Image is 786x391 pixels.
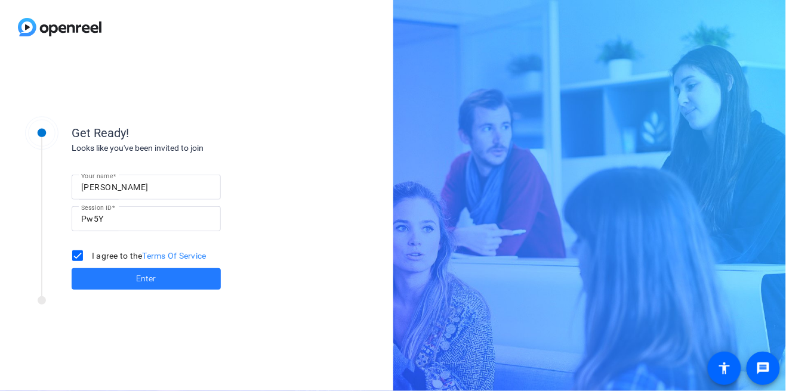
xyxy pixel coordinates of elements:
mat-label: Session ID [81,204,112,211]
mat-icon: accessibility [717,361,732,376]
div: Looks like you've been invited to join [72,142,310,154]
label: I agree to the [90,250,206,262]
button: Enter [72,268,221,290]
a: Terms Of Service [143,251,206,260]
span: Enter [137,272,156,285]
mat-icon: message [756,361,770,376]
div: Get Ready! [72,124,310,142]
mat-label: Your name [81,172,113,179]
